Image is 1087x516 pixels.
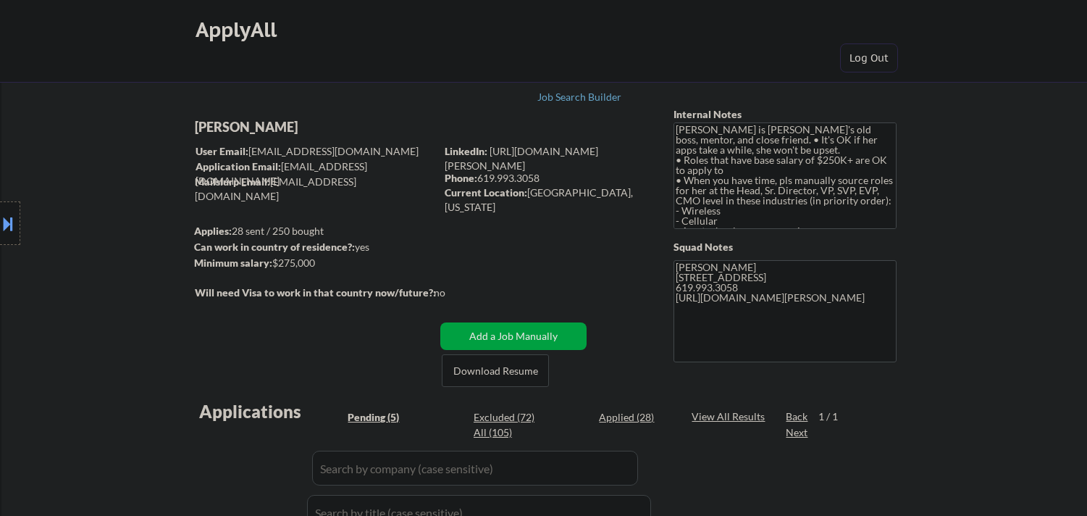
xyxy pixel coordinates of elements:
[199,403,343,420] div: Applications
[196,17,281,42] div: ApplyAll
[440,322,587,350] button: Add a Job Manually
[786,425,809,440] div: Next
[474,425,546,440] div: All (105)
[194,224,435,238] div: 28 sent / 250 bought
[599,410,671,425] div: Applied (28)
[195,175,435,203] div: [EMAIL_ADDRESS][DOMAIN_NAME]
[195,286,436,299] strong: Will need Visa to work in that country now/future?:
[196,159,435,188] div: [EMAIL_ADDRESS][DOMAIN_NAME]
[445,171,650,186] div: 619.993.3058
[445,172,477,184] strong: Phone:
[786,409,809,424] div: Back
[537,91,622,106] a: Job Search Builder
[445,145,487,157] strong: LinkedIn:
[434,286,475,300] div: no
[537,92,622,102] div: Job Search Builder
[348,410,420,425] div: Pending (5)
[445,186,650,214] div: [GEOGRAPHIC_DATA], [US_STATE]
[445,186,527,199] strong: Current Location:
[692,409,769,424] div: View All Results
[673,107,897,122] div: Internal Notes
[312,451,638,486] input: Search by company (case sensitive)
[196,144,435,159] div: [EMAIL_ADDRESS][DOMAIN_NAME]
[194,241,355,253] strong: Can work in country of residence?:
[840,43,898,72] button: Log Out
[442,354,549,387] button: Download Resume
[673,240,897,254] div: Squad Notes
[445,145,598,172] a: [URL][DOMAIN_NAME][PERSON_NAME]
[818,409,852,424] div: 1 / 1
[474,410,546,425] div: Excluded (72)
[195,118,492,136] div: [PERSON_NAME]
[194,256,435,270] div: $275,000
[194,240,431,254] div: yes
